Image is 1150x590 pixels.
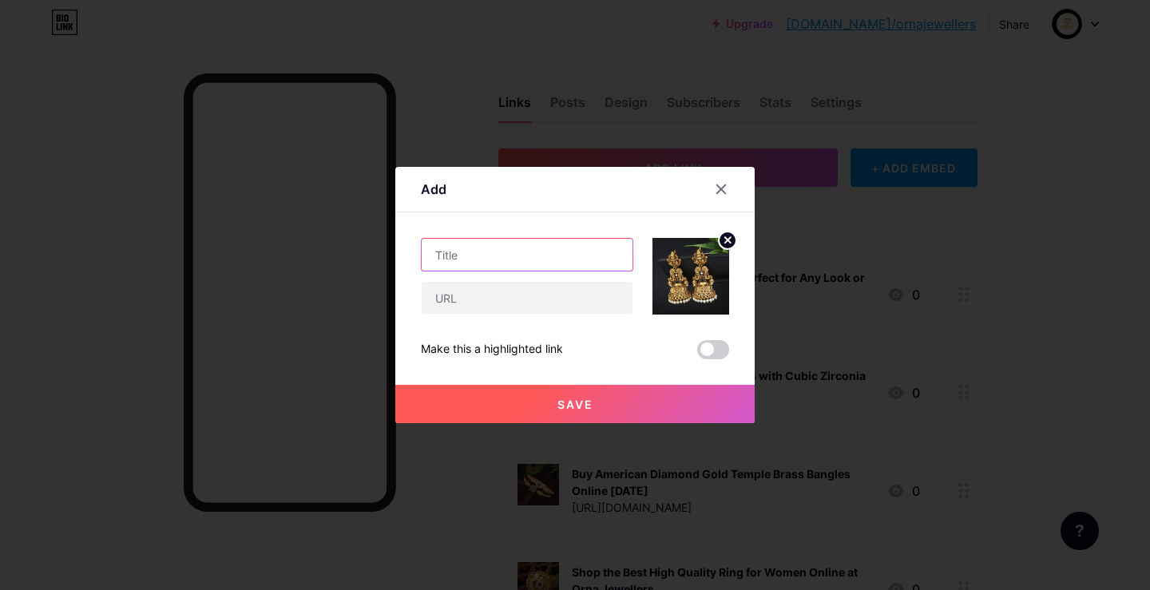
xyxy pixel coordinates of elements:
button: Save [395,385,755,423]
div: Make this a highlighted link [421,340,563,359]
img: link_thumbnail [652,238,729,315]
span: Save [557,398,593,411]
div: Add [421,180,446,199]
input: Title [422,239,632,271]
input: URL [422,282,632,314]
